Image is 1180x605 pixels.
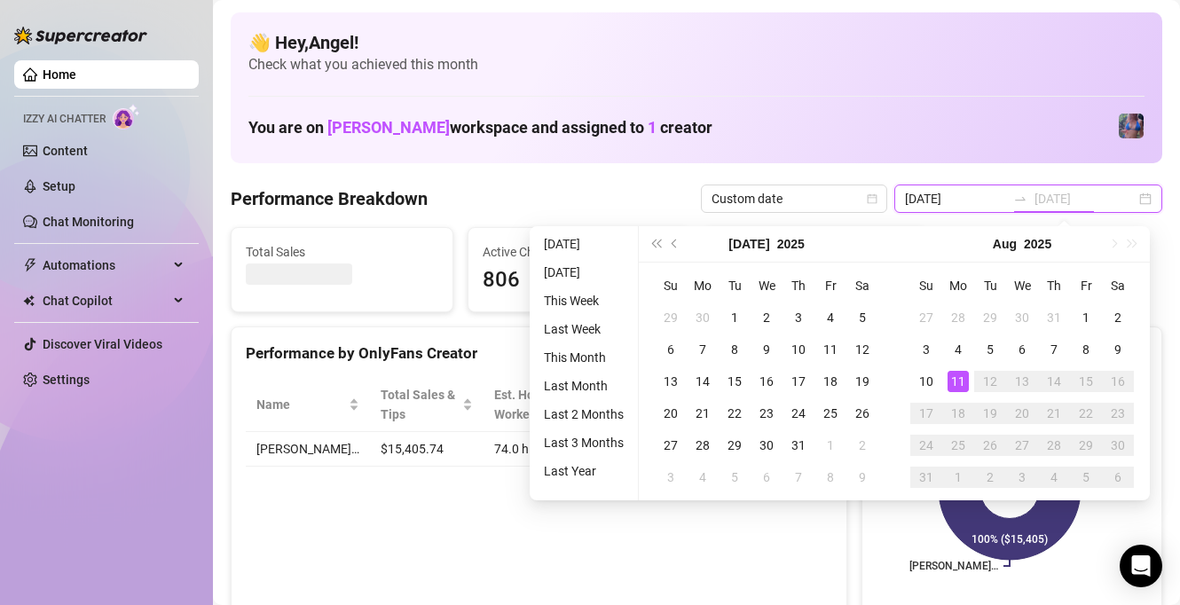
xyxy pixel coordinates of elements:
td: 2025-08-11 [942,365,974,397]
td: 2025-07-19 [846,365,878,397]
div: 28 [692,435,713,456]
td: 2025-08-04 [942,334,974,365]
th: Su [910,270,942,302]
li: [DATE] [537,262,631,283]
div: 31 [916,467,937,488]
div: 26 [852,403,873,424]
div: 29 [724,435,745,456]
td: 2025-07-28 [687,429,719,461]
div: 20 [1011,403,1033,424]
td: 2025-07-06 [655,334,687,365]
div: 24 [916,435,937,456]
div: 30 [756,435,777,456]
td: 2025-08-06 [751,461,783,493]
td: 2025-06-30 [687,302,719,334]
a: Chat Monitoring [43,215,134,229]
input: End date [1034,189,1136,208]
div: 3 [1011,467,1033,488]
td: 2025-08-02 [846,429,878,461]
div: 11 [820,339,841,360]
h1: You are on workspace and assigned to creator [248,118,712,137]
td: 2025-09-02 [974,461,1006,493]
h4: 👋 Hey, Angel ! [248,30,1145,55]
td: 2025-08-31 [910,461,942,493]
td: 2025-07-26 [846,397,878,429]
td: 2025-07-08 [719,334,751,365]
div: 21 [692,403,713,424]
div: 12 [979,371,1001,392]
a: Content [43,144,88,158]
span: swap-right [1013,192,1027,206]
div: 29 [660,307,681,328]
span: thunderbolt [23,258,37,272]
div: 4 [820,307,841,328]
td: 2025-08-24 [910,429,942,461]
td: 2025-08-07 [783,461,814,493]
td: 2025-07-21 [687,397,719,429]
td: 2025-08-07 [1038,334,1070,365]
div: 3 [788,307,809,328]
td: 2025-07-14 [687,365,719,397]
td: 2025-08-09 [846,461,878,493]
td: 2025-08-08 [814,461,846,493]
div: 28 [1043,435,1065,456]
div: 3 [660,467,681,488]
td: 2025-08-12 [974,365,1006,397]
div: 16 [1107,371,1129,392]
div: 13 [660,371,681,392]
td: 2025-08-23 [1102,397,1134,429]
div: Performance by OnlyFans Creator [246,342,832,365]
td: 2025-07-12 [846,334,878,365]
td: 2025-08-02 [1102,302,1134,334]
div: 4 [692,467,713,488]
th: Mo [942,270,974,302]
div: 4 [948,339,969,360]
td: 2025-07-01 [719,302,751,334]
td: 2025-08-26 [974,429,1006,461]
span: [PERSON_NAME] [327,118,450,137]
span: 806 [483,263,675,297]
div: 14 [692,371,713,392]
td: $15,405.74 [370,432,484,467]
div: 12 [852,339,873,360]
img: logo-BBDzfeDw.svg [14,27,147,44]
li: Last Year [537,460,631,482]
div: 14 [1043,371,1065,392]
span: Total Sales [246,242,438,262]
div: 7 [788,467,809,488]
li: [DATE] [537,233,631,255]
td: 2025-07-13 [655,365,687,397]
div: 10 [916,371,937,392]
td: 2025-08-17 [910,397,942,429]
td: 74.0 h [484,432,594,467]
text: [PERSON_NAME]… [909,560,998,572]
a: Settings [43,373,90,387]
div: Est. Hours Worked [494,385,570,424]
td: 2025-09-05 [1070,461,1102,493]
div: 5 [1075,467,1097,488]
li: This Month [537,347,631,368]
td: 2025-07-31 [1038,302,1070,334]
div: 17 [788,371,809,392]
th: Sa [1102,270,1134,302]
div: 1 [948,467,969,488]
td: 2025-07-29 [974,302,1006,334]
td: [PERSON_NAME]… [246,432,370,467]
td: 2025-09-04 [1038,461,1070,493]
td: 2025-08-15 [1070,365,1102,397]
span: Name [256,395,345,414]
td: 2025-07-23 [751,397,783,429]
div: 7 [1043,339,1065,360]
td: 2025-08-19 [974,397,1006,429]
div: 30 [1011,307,1033,328]
div: 7 [692,339,713,360]
td: 2025-07-15 [719,365,751,397]
div: 6 [660,339,681,360]
div: 25 [820,403,841,424]
td: 2025-07-27 [655,429,687,461]
span: to [1013,192,1027,206]
div: 1 [820,435,841,456]
td: 2025-08-10 [910,365,942,397]
li: This Week [537,290,631,311]
td: 2025-09-06 [1102,461,1134,493]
